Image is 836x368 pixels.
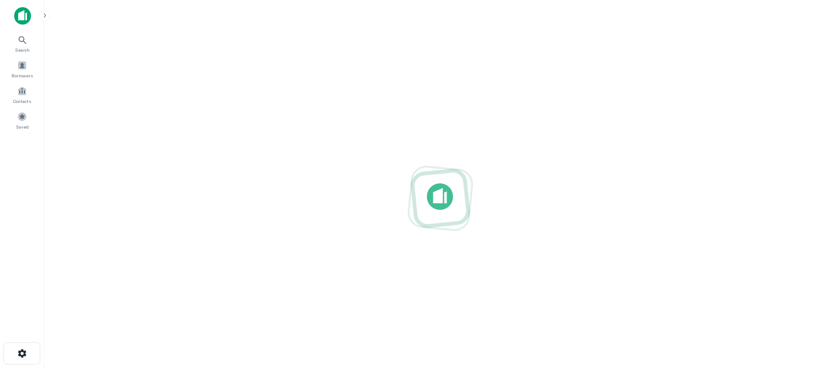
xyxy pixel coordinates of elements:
a: Contacts [3,83,42,106]
span: Search [15,46,30,53]
span: Borrowers [12,72,33,79]
span: Contacts [13,98,31,105]
iframe: Chat Widget [792,297,836,340]
img: capitalize-icon.png [14,7,31,25]
a: Borrowers [3,57,42,81]
a: Search [3,31,42,55]
span: Saved [16,123,29,130]
a: Saved [3,108,42,132]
